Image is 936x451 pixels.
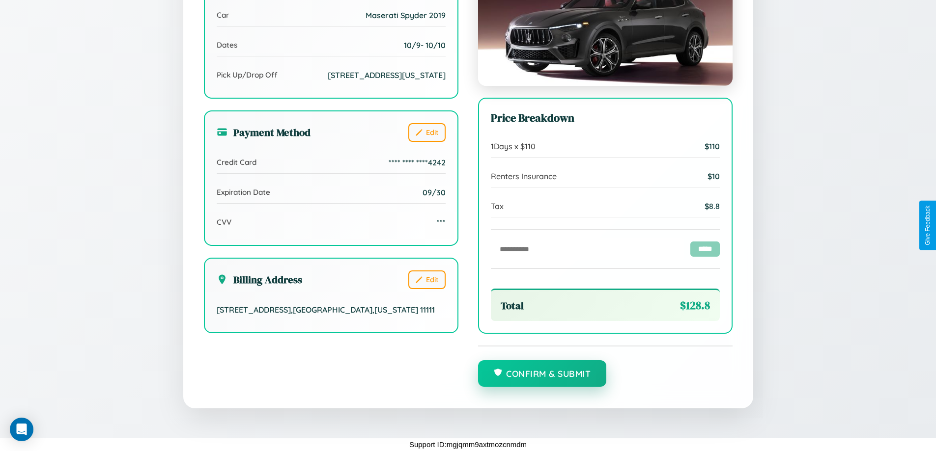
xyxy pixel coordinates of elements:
[217,158,256,167] span: Credit Card
[217,305,435,315] span: [STREET_ADDRESS] , [GEOGRAPHIC_DATA] , [US_STATE] 11111
[491,141,536,151] span: 1 Days x $ 110
[409,438,527,451] p: Support ID: mgjqmm9axtmozcnmdm
[408,270,446,289] button: Edit
[366,10,446,20] span: Maserati Spyder 2019
[491,171,557,181] span: Renters Insurance
[680,298,710,313] span: $ 128.8
[491,110,720,126] h3: Price Breakdown
[501,298,524,313] span: Total
[404,40,446,50] span: 10 / 9 - 10 / 10
[217,217,231,227] span: CVV
[217,10,229,20] span: Car
[217,187,270,197] span: Expiration Date
[708,171,720,181] span: $ 10
[328,70,446,80] span: [STREET_ADDRESS][US_STATE]
[408,123,446,142] button: Edit
[217,272,302,287] h3: Billing Address
[924,206,931,245] div: Give Feedback
[491,201,504,211] span: Tax
[217,40,237,50] span: Dates
[217,125,311,139] h3: Payment Method
[423,187,446,197] span: 09/30
[10,418,33,441] div: Open Intercom Messenger
[705,201,720,211] span: $ 8.8
[705,141,720,151] span: $ 110
[478,360,607,387] button: Confirm & Submit
[217,70,278,80] span: Pick Up/Drop Off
